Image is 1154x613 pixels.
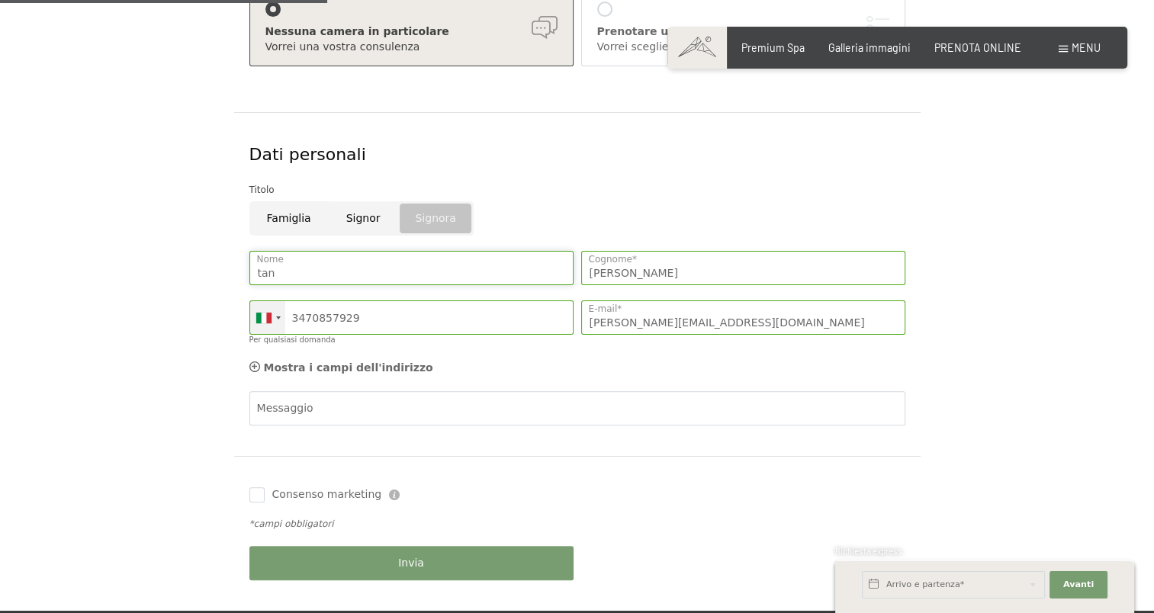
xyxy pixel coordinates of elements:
div: Prenotare una camera in particolare [597,24,889,40]
div: Dati personali [249,143,905,167]
span: Mostra i campi dell'indirizzo [264,361,433,374]
label: Per qualsiasi domanda [249,335,336,344]
button: Invia [249,546,574,580]
a: Premium Spa [741,41,805,54]
span: Avanti [1063,579,1094,591]
div: Nessuna camera in particolare [265,24,558,40]
a: PRENOTA ONLINE [934,41,1021,54]
a: Galleria immagini [828,41,911,54]
span: Invia [398,556,424,571]
div: Italy (Italia): +39 [250,301,285,334]
input: 312 345 6789 [249,300,574,335]
button: Avanti [1050,571,1107,599]
div: Vorrei scegliere una camera specifica [597,40,889,55]
div: Titolo [249,182,905,197]
span: Consenso marketing [272,487,382,502]
span: Richiesta express [835,546,902,556]
div: *campi obbligatori [249,518,905,531]
span: Menu [1072,41,1101,54]
div: Vorrei una vostra consulenza [265,40,558,55]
